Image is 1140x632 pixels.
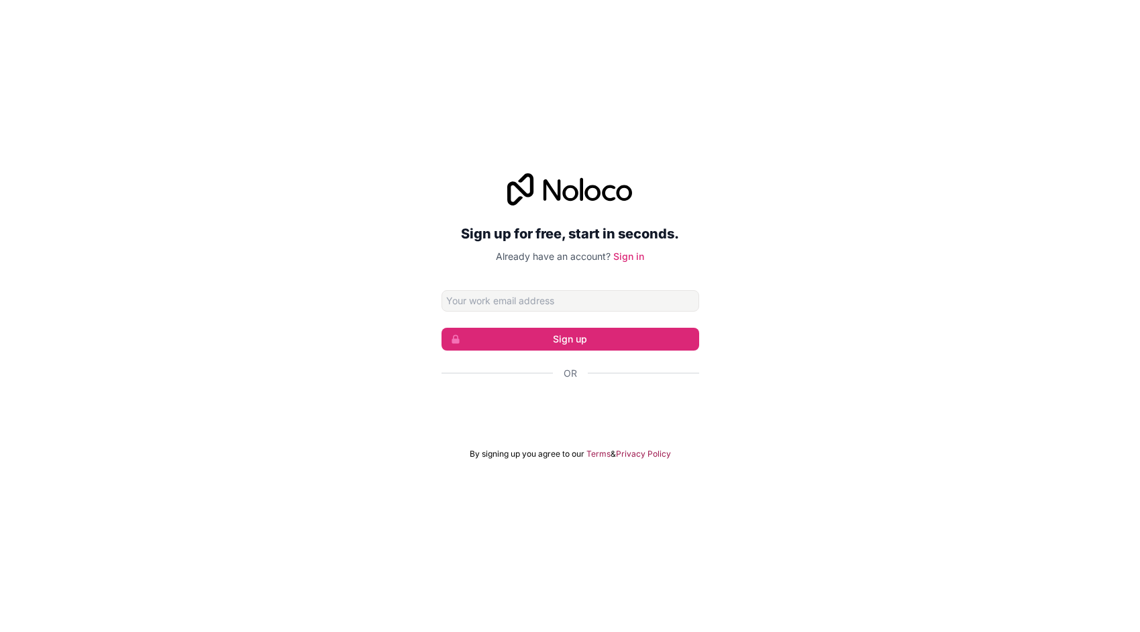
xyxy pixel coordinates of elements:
a: Sign in [613,251,644,262]
span: Or [564,367,577,380]
button: Sign up [442,328,699,351]
span: Already have an account? [496,251,611,262]
span: By signing up you agree to our [470,449,584,459]
a: Terms [586,449,611,459]
a: Privacy Policy [616,449,671,459]
span: & [611,449,616,459]
input: Email address [442,290,699,312]
h2: Sign up for free, start in seconds. [442,222,699,246]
